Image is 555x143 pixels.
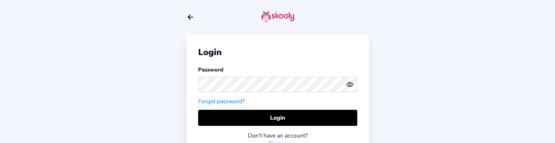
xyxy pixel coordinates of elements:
[346,81,357,88] button: eye outlineeye off outline
[346,81,354,88] ion-icon: eye outline
[198,66,223,73] label: Password
[198,110,357,125] button: Login
[198,46,357,58] div: Login
[198,97,245,105] a: Forgot password?
[198,132,357,140] div: Don't have an account?
[261,11,294,22] img: skooly-logo.png
[186,13,194,21] button: arrow back outline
